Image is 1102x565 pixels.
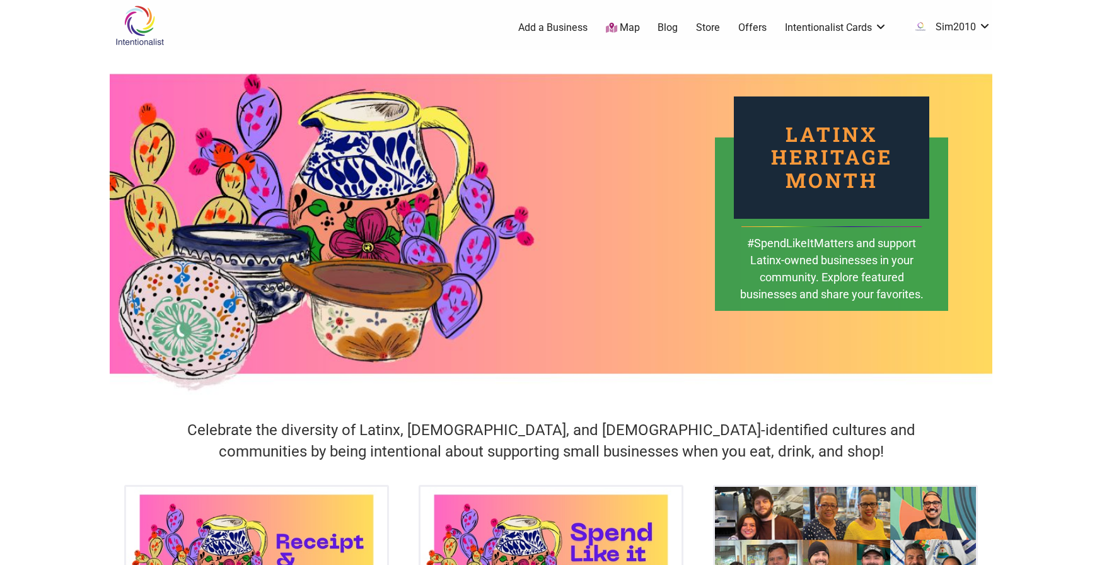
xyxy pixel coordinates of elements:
a: Blog [658,21,678,35]
img: Intentionalist [110,5,170,46]
a: Store [696,21,720,35]
a: Add a Business [518,21,588,35]
h4: Celebrate the diversity of Latinx, [DEMOGRAPHIC_DATA], and [DEMOGRAPHIC_DATA]-identified cultures... [154,420,948,462]
a: Map [606,21,640,35]
div: #SpendLikeItMatters and support Latinx-owned businesses in your community. Explore featured busin... [739,235,924,321]
a: Offers [738,21,767,35]
a: Intentionalist Cards [785,21,887,35]
a: Sim2010 [905,16,991,39]
div: Latinx Heritage Month [734,96,929,219]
